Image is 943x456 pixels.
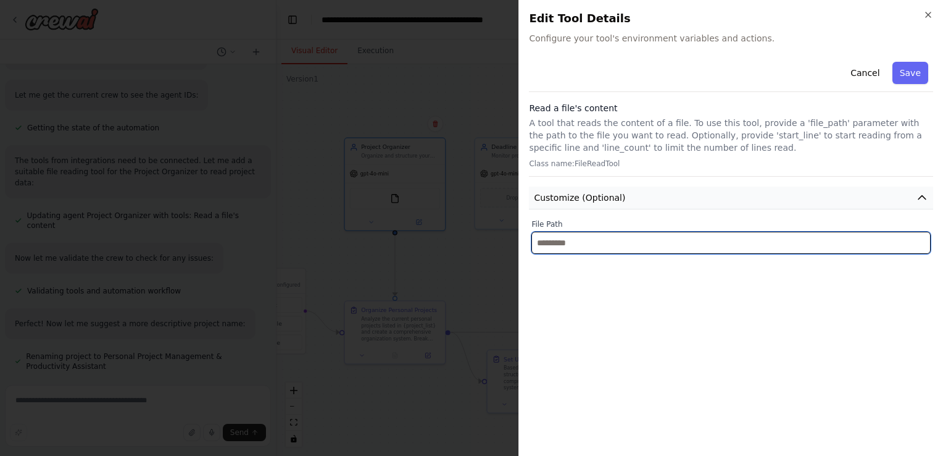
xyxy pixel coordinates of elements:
[529,159,933,169] p: Class name: FileReadTool
[534,192,625,204] span: Customize (Optional)
[529,10,933,27] h2: Edit Tool Details
[892,62,928,84] button: Save
[529,32,933,44] span: Configure your tool's environment variables and actions.
[531,219,931,229] label: File Path
[843,62,887,84] button: Cancel
[529,102,933,114] h3: Read a file's content
[529,187,933,209] button: Customize (Optional)
[529,117,933,154] p: A tool that reads the content of a file. To use this tool, provide a 'file_path' parameter with t...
